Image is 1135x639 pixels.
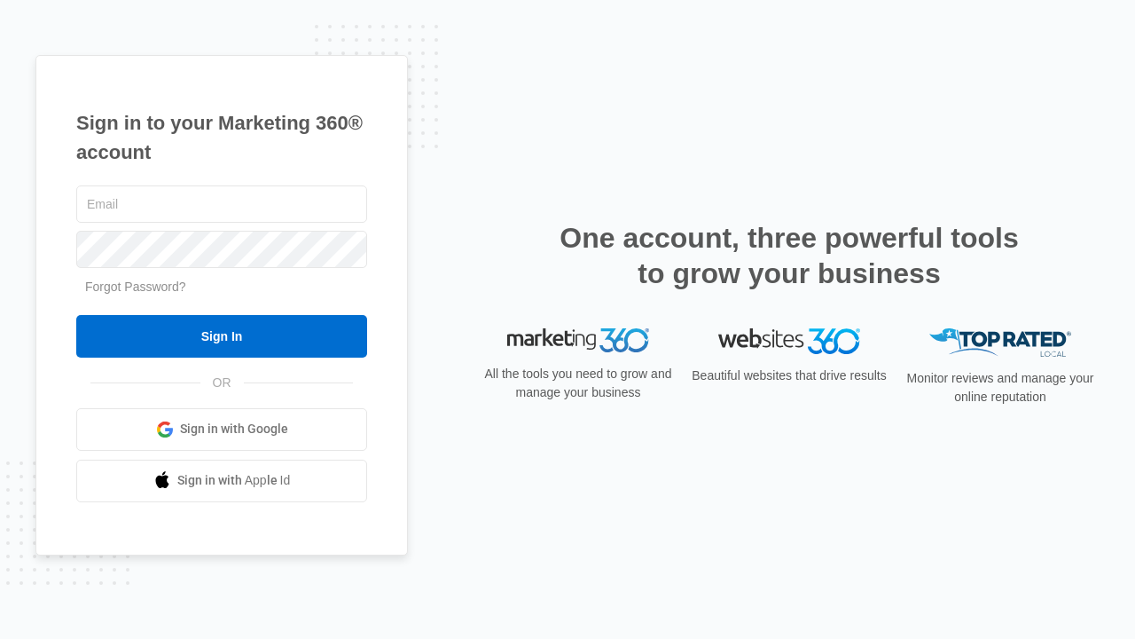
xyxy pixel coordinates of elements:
[76,408,367,451] a: Sign in with Google
[76,185,367,223] input: Email
[76,108,367,167] h1: Sign in to your Marketing 360® account
[718,328,860,354] img: Websites 360
[85,280,186,294] a: Forgot Password?
[507,328,649,353] img: Marketing 360
[76,315,367,358] input: Sign In
[177,471,291,490] span: Sign in with Apple Id
[479,365,677,402] p: All the tools you need to grow and manage your business
[929,328,1071,358] img: Top Rated Local
[554,220,1024,291] h2: One account, three powerful tools to grow your business
[200,374,244,392] span: OR
[180,420,288,438] span: Sign in with Google
[76,460,367,502] a: Sign in with Apple Id
[901,369,1100,406] p: Monitor reviews and manage your online reputation
[690,367,888,385] p: Beautiful websites that drive results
